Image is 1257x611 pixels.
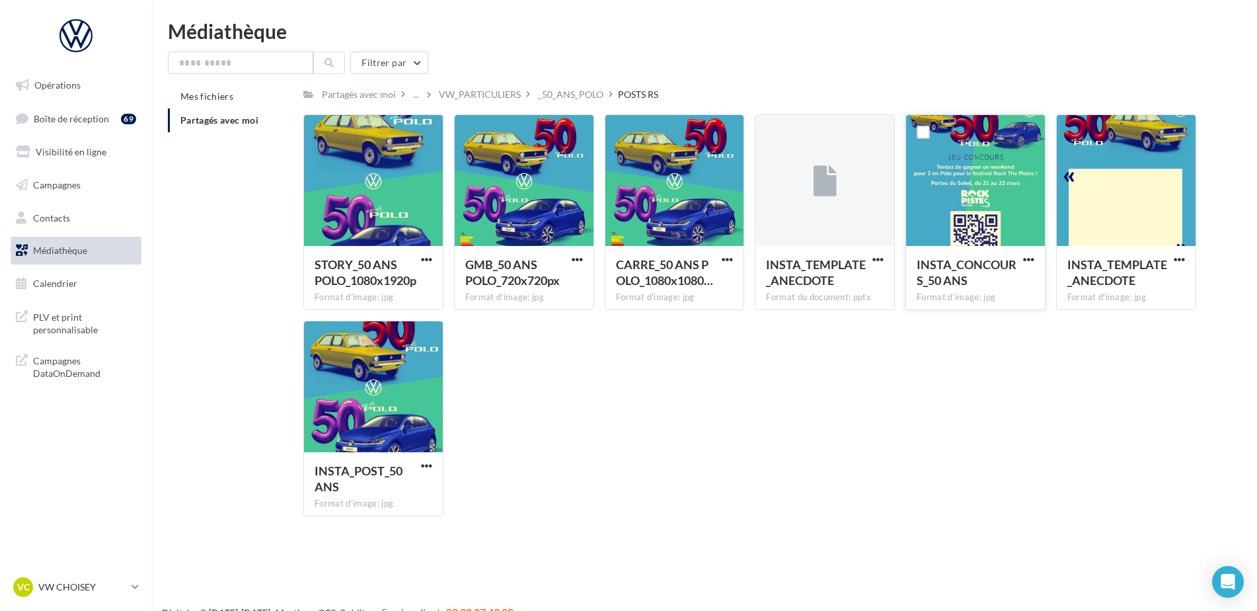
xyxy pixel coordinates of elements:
a: Opérations [8,71,144,99]
p: VW CHOISEY [38,581,126,594]
span: INSTA_POST_50 ANS [315,464,402,494]
span: INSTA_TEMPLATE_ANECDOTE [1067,257,1167,288]
div: Open Intercom Messenger [1212,566,1244,598]
div: 69 [121,114,136,124]
a: Calendrier [8,270,144,298]
a: Boîte de réception69 [8,104,144,133]
span: Partagés avec moi [180,114,258,126]
span: INSTA_CONCOURS_50 ANS [917,257,1016,288]
div: POSTS RS [618,88,658,101]
button: Filtrer par [350,52,428,74]
a: Campagnes [8,171,144,199]
div: ... [410,85,422,104]
div: Format d'image: jpg [315,498,432,510]
span: Mes fichiers [180,91,233,102]
a: Médiathèque [8,237,144,265]
a: Contacts [8,204,144,232]
a: Campagnes DataOnDemand [8,346,144,386]
span: INSTA_TEMPLATE_ANECDOTE [766,257,866,288]
div: Format d'image: jpg [315,292,432,304]
a: Visibilité en ligne [8,138,144,166]
span: GMB_50 ANS POLO_720x720px [465,257,560,288]
div: Format du document: pptx [766,292,884,304]
div: Médiathèque [168,21,1241,41]
span: Médiathèque [33,245,87,256]
span: Campagnes [33,179,81,190]
a: PLV et print personnalisable [8,303,144,342]
div: Format d'image: jpg [616,292,734,304]
span: PLV et print personnalisable [33,308,136,337]
div: Format d'image: jpg [917,292,1034,304]
div: VW_PARTICULIERS [439,88,521,101]
span: Campagnes DataOnDemand [33,352,136,380]
span: VC [17,581,30,594]
div: Partagés avec moi [322,88,396,101]
span: CARRE_50 ANS POLO_1080x1080px [616,257,713,288]
a: VC VW CHOISEY [11,575,141,600]
span: Contacts [33,212,70,223]
span: Calendrier [33,278,77,289]
div: Format d'image: jpg [465,292,583,304]
div: Format d'image: jpg [1067,292,1185,304]
span: STORY_50 ANS POLO_1080x1920p [315,257,416,288]
span: Visibilité en ligne [36,146,106,157]
span: Opérations [34,79,81,91]
div: _50_ANS_POLO [538,88,603,101]
span: Boîte de réception [34,112,109,124]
